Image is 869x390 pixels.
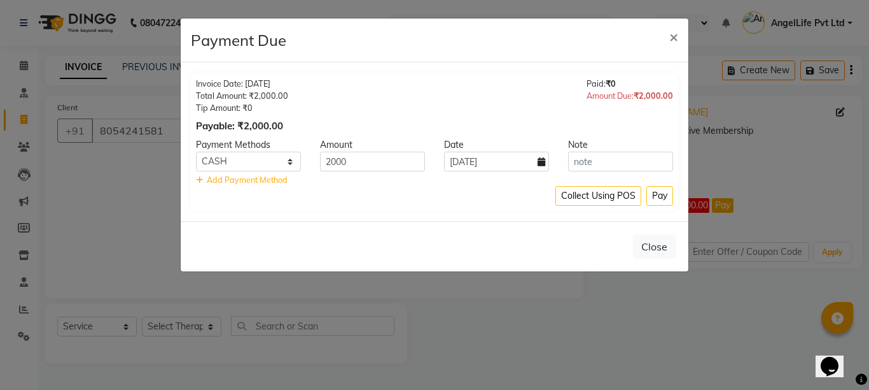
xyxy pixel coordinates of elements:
[633,235,676,259] button: Close
[320,152,425,171] input: Amount
[434,138,559,152] div: Date
[568,152,673,171] input: note
[186,138,310,152] div: Payment Methods
[646,186,673,206] button: Pay
[816,339,856,377] iframe: chat widget
[606,78,616,89] span: ₹0
[634,90,673,101] span: ₹2,000.00
[587,78,673,90] div: Paid:
[196,102,288,114] div: Tip Amount: ₹0
[659,18,688,54] button: Close
[196,119,288,134] div: Payable: ₹2,000.00
[444,152,549,171] input: yyyy-mm-dd
[559,138,683,152] div: Note
[207,175,288,185] span: Add Payment Method
[196,90,288,102] div: Total Amount: ₹2,000.00
[669,27,678,46] span: ×
[191,29,286,52] h4: Payment Due
[555,186,641,206] button: Collect Using POS
[587,90,673,102] div: Amount Due:
[196,78,288,90] div: Invoice Date: [DATE]
[310,138,434,152] div: Amount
